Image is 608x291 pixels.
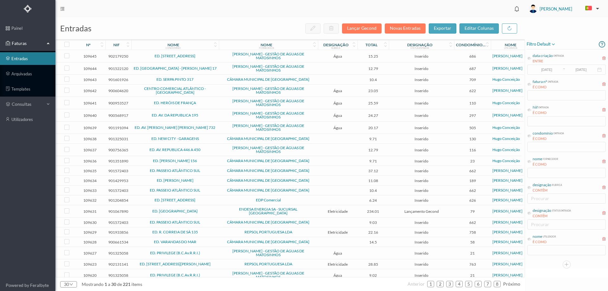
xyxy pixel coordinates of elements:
[475,279,481,289] a: 6
[456,262,489,267] span: 763
[538,104,549,109] div: entrada
[533,188,562,193] div: CONTÉM
[232,64,304,73] a: [PERSON_NAME] - GESTÃO DE ÁGUAS DE MATOSINHOS
[76,240,104,244] span: 109628
[320,273,356,278] span: Água
[76,88,104,93] span: 109642
[155,198,195,202] a: ED. [STREET_ADDRESS]
[157,178,193,183] a: ED. [PERSON_NAME]
[359,273,388,278] span: 9.02
[494,279,500,289] a: 8
[152,209,198,213] a: ED. [GEOGRAPHIC_DATA]
[492,77,520,82] a: Hugo Conceição
[504,47,517,49] div: utilizador
[150,188,200,193] a: ED. PASSEIO ATLÂNTICO SUL
[76,77,104,82] span: 109643
[553,53,564,58] div: entrada
[456,77,489,82] span: 709
[149,147,200,152] a: ED. AV. REPUBLICA 446 A 450
[232,145,304,154] a: [PERSON_NAME] - GESTÃO DE ÁGUAS DE MATOSINHOS
[533,53,553,59] div: data criação
[408,281,425,287] span: anterior
[155,54,195,58] a: ED. [STREET_ADDRESS]
[456,273,489,278] span: 21
[76,54,104,59] span: 109645
[465,281,472,287] li: 5
[533,130,553,136] div: condomínio
[107,240,130,244] span: 900661534
[359,178,388,183] span: 11.08
[475,281,482,287] li: 6
[152,113,198,117] a: ED. AV. DA REPUBLICA 195
[492,262,522,266] a: [PERSON_NAME]
[542,156,558,161] div: fornecedor
[232,52,304,60] a: [PERSON_NAME] - GESTÃO DE ÁGUAS DE MATOSINHOS
[385,25,429,31] span: Novas Entradas
[150,250,200,255] a: ED. PRIVILEGE (B.C.Av.R.R.I.)
[505,42,516,47] div: nome
[86,42,91,47] div: nº
[107,188,130,193] span: 901572403
[456,101,489,105] span: 110
[331,47,340,49] div: rubrica
[385,23,426,34] button: Novas Entradas
[456,113,489,118] span: 297
[359,209,388,214] span: 234.01
[227,136,309,141] a: CÂMARA MUNICIPAL DE [GEOGRAPHIC_DATA]
[390,262,453,267] span: Inserido
[104,282,108,287] span: 1
[492,239,522,244] a: [PERSON_NAME]
[492,54,522,58] a: [PERSON_NAME]
[320,209,356,214] span: Eletricidade
[390,88,453,93] span: Inserido
[107,198,130,203] span: 901204854
[492,230,522,234] a: [PERSON_NAME]
[547,79,558,84] div: entrada
[117,282,122,287] span: de
[492,136,520,141] a: Hugo Conceição
[227,188,309,193] a: CÂMARA MUNICIPAL DE [GEOGRAPHIC_DATA]
[456,136,489,141] span: 130
[390,198,453,203] span: Inserido
[503,279,520,289] li: Página Seguinte
[359,168,388,173] span: 37.12
[151,136,199,141] a: ED. NEW CITY - GARAGENS
[76,66,104,71] span: 109644
[429,23,456,34] button: exportar
[82,282,104,287] span: mostrando
[359,159,388,163] span: 9.71
[492,220,522,225] a: [PERSON_NAME]
[533,208,551,213] div: designação
[107,54,130,59] span: 902179250
[166,47,181,49] div: condomínio
[456,42,485,47] div: condomínio nº
[323,42,349,47] div: designação
[484,279,491,289] a: 7
[359,88,388,93] span: 23.05
[76,178,104,183] span: 109634
[359,66,388,71] span: 12.79
[107,273,130,278] span: 901325058
[232,249,304,257] a: [PERSON_NAME] - GESTÃO DE ÁGUAS DE MATOSINHOS
[503,281,520,287] span: próximo
[152,230,198,234] a: ED. R. CORREIA DE SÁ 135
[390,113,453,118] span: Inserido
[533,59,564,64] div: ENTRE
[107,168,130,173] span: 901572403
[107,148,130,152] span: 900756365
[227,158,309,163] a: CÂMARA MUNICIPAL DE [GEOGRAPHIC_DATA]
[599,39,605,49] i: icon: question-circle-o
[533,213,571,219] div: CONTÉM
[359,148,388,152] span: 12.79
[107,66,130,71] span: 901522120
[390,251,453,256] span: Inserido
[407,42,433,47] div: designação
[390,209,453,214] span: Lançamento Gecond
[320,113,356,118] span: Água
[492,158,520,163] a: Hugo Conceição
[551,182,562,187] div: rubrica
[390,54,453,59] span: Inserido
[359,198,388,203] span: 6.24
[359,136,388,141] span: 9.71
[110,282,117,287] span: 30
